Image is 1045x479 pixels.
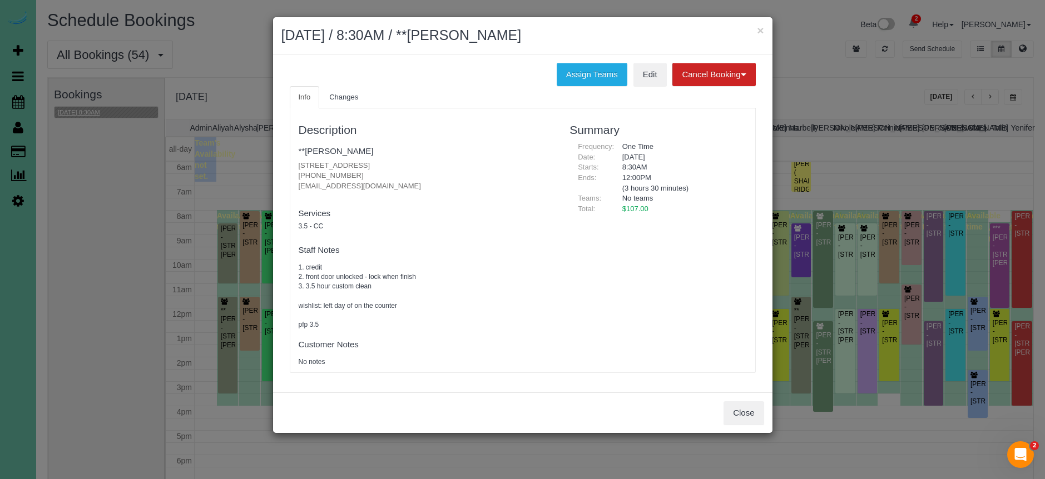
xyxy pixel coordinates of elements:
[622,204,648,213] span: $107.00
[578,204,595,213] span: Total:
[614,152,747,163] div: [DATE]
[320,86,367,109] a: Changes
[578,163,599,171] span: Starts:
[299,357,553,367] pre: No notes
[299,209,553,218] h4: Services
[1030,441,1039,450] span: 2
[569,123,746,136] h3: Summary
[290,86,320,109] a: Info
[299,246,553,255] h4: Staff Notes
[299,340,553,350] h4: Customer Notes
[622,194,653,202] span: No teams
[578,173,596,182] span: Ends:
[614,142,747,152] div: One Time
[578,142,614,151] span: Frequency:
[281,26,764,46] h2: [DATE] / 8:30AM / **[PERSON_NAME]
[329,93,358,101] span: Changes
[1007,441,1034,468] iframe: Intercom live chat
[672,63,755,86] button: Cancel Booking
[299,263,553,330] pre: 1. credit 2. front door unlocked - lock when finish 3. 3.5 hour custom clean wishlist: left day o...
[724,401,764,425] button: Close
[299,161,553,192] p: [STREET_ADDRESS] [PHONE_NUMBER] [EMAIL_ADDRESS][DOMAIN_NAME]
[578,153,595,161] span: Date:
[614,173,747,193] div: 12:00PM (3 hours 30 minutes)
[578,194,601,202] span: Teams:
[614,162,747,173] div: 8:30AM
[299,123,553,136] h3: Description
[557,63,627,86] button: Assign Teams
[299,93,311,101] span: Info
[633,63,667,86] a: Edit
[299,146,374,156] a: **[PERSON_NAME]
[299,223,553,230] h5: 3.5 - CC
[757,24,764,36] button: ×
